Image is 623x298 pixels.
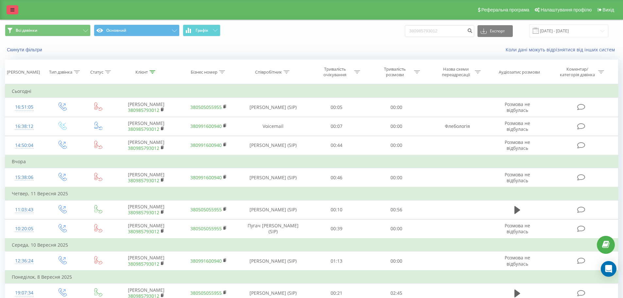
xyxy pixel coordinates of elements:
[115,117,177,136] td: [PERSON_NAME]
[115,168,177,187] td: [PERSON_NAME]
[240,252,307,271] td: [PERSON_NAME] (SIP)
[191,69,217,75] div: Бізнес номер
[7,69,40,75] div: [PERSON_NAME]
[426,117,488,136] td: Флебологія
[190,206,222,213] a: 380505055955
[367,252,426,271] td: 00:00
[367,219,426,238] td: 00:00
[505,222,530,235] span: Розмова не відбулась
[240,219,307,238] td: Пугач [PERSON_NAME] (SIP)
[190,174,222,181] a: 380991600940
[558,66,597,78] div: Коментар/категорія дзвінка
[367,136,426,155] td: 00:00
[240,117,307,136] td: Voicemail
[115,252,177,271] td: [PERSON_NAME]
[49,69,72,75] div: Тип дзвінка
[307,200,367,219] td: 00:10
[405,25,474,37] input: Пошук за номером
[307,98,367,117] td: 00:05
[12,203,37,216] div: 11:03:43
[135,69,148,75] div: Клієнт
[94,25,180,36] button: Основний
[5,85,618,98] td: Сьогодні
[128,145,159,151] a: 380985793012
[505,171,530,184] span: Розмова не відбулась
[190,258,222,264] a: 380991600940
[5,187,618,200] td: Четвер, 11 Вересня 2025
[90,69,103,75] div: Статус
[5,155,618,168] td: Вчора
[601,261,616,277] div: Open Intercom Messenger
[115,136,177,155] td: [PERSON_NAME]
[506,46,618,53] a: Коли дані можуть відрізнятися вiд інших систем
[240,136,307,155] td: [PERSON_NAME] (SIP)
[190,142,222,148] a: 380991600940
[481,7,529,12] span: Реферальна програма
[477,25,513,37] button: Експорт
[5,25,91,36] button: Всі дзвінки
[505,120,530,132] span: Розмова не відбулась
[183,25,220,36] button: Графік
[128,177,159,184] a: 380985793012
[255,69,282,75] div: Співробітник
[377,66,412,78] div: Тривалість розмови
[12,120,37,133] div: 16:38:12
[318,66,353,78] div: Тривалість очікування
[5,47,45,53] button: Скинути фільтри
[16,28,37,33] span: Всі дзвінки
[5,271,618,284] td: Понеділок, 8 Вересня 2025
[115,98,177,117] td: [PERSON_NAME]
[12,171,37,184] div: 15:38:06
[128,261,159,267] a: 380985793012
[115,219,177,238] td: [PERSON_NAME]
[499,69,540,75] div: Аудіозапис розмови
[541,7,592,12] span: Налаштування профілю
[240,98,307,117] td: [PERSON_NAME] (SIP)
[190,290,222,296] a: 380505055955
[307,219,367,238] td: 00:39
[505,139,530,151] span: Розмова не відбулась
[190,123,222,129] a: 380991600940
[367,117,426,136] td: 00:00
[128,126,159,132] a: 380985793012
[190,104,222,110] a: 380505055955
[5,238,618,252] td: Середа, 10 Вересня 2025
[128,209,159,216] a: 380985793012
[367,200,426,219] td: 00:56
[307,117,367,136] td: 00:07
[115,200,177,219] td: [PERSON_NAME]
[367,168,426,187] td: 00:00
[307,168,367,187] td: 00:46
[190,225,222,232] a: 380505055955
[12,101,37,114] div: 16:51:05
[505,254,530,267] span: Розмова не відбулась
[240,168,307,187] td: [PERSON_NAME] (SIP)
[367,98,426,117] td: 00:00
[307,252,367,271] td: 01:13
[196,28,208,33] span: Графік
[307,136,367,155] td: 00:44
[438,66,473,78] div: Назва схеми переадресації
[505,101,530,113] span: Розмова не відбулась
[128,228,159,235] a: 380985793012
[12,222,37,235] div: 10:20:05
[240,200,307,219] td: [PERSON_NAME] (SIP)
[12,254,37,267] div: 12:36:24
[128,107,159,113] a: 380985793012
[12,139,37,152] div: 14:50:04
[603,7,614,12] span: Вихід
